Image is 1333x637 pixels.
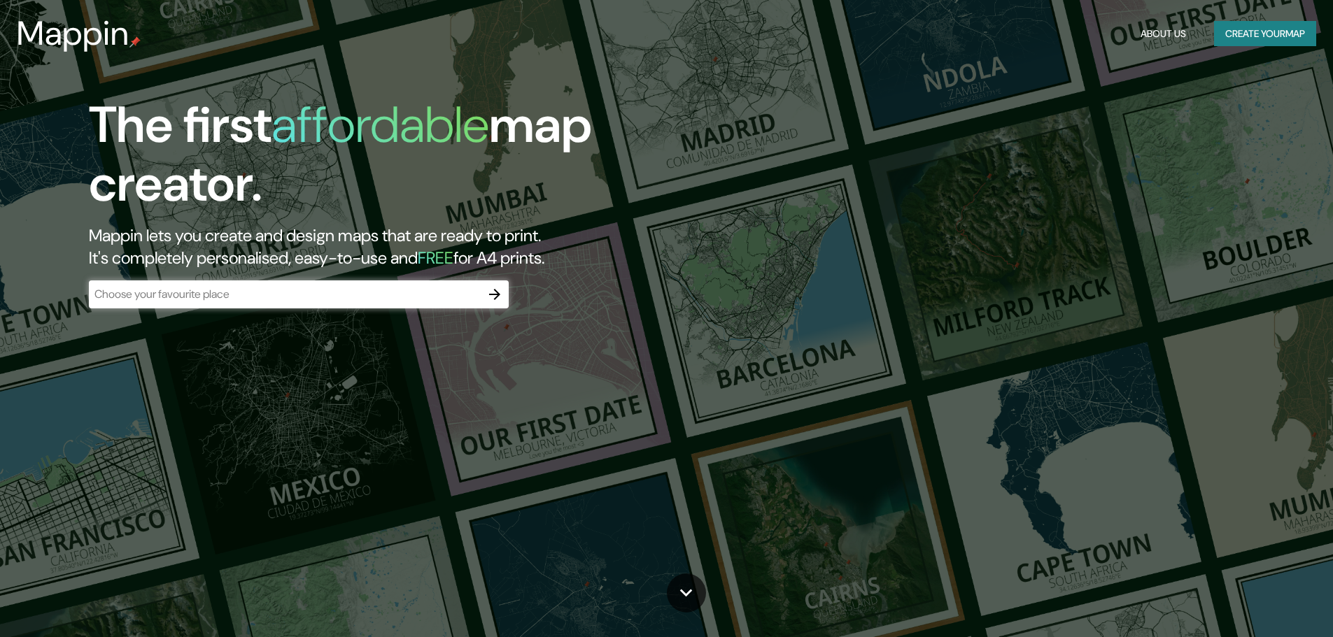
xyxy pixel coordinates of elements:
[271,92,489,157] h1: affordable
[89,224,756,269] h2: Mappin lets you create and design maps that are ready to print. It's completely personalised, eas...
[1214,21,1316,47] button: Create yourmap
[1135,21,1192,47] button: About Us
[418,247,453,269] h5: FREE
[89,96,756,224] h1: The first map creator.
[89,286,481,302] input: Choose your favourite place
[129,36,141,48] img: mappin-pin
[17,14,129,53] h3: Mappin
[1208,582,1318,622] iframe: Help widget launcher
